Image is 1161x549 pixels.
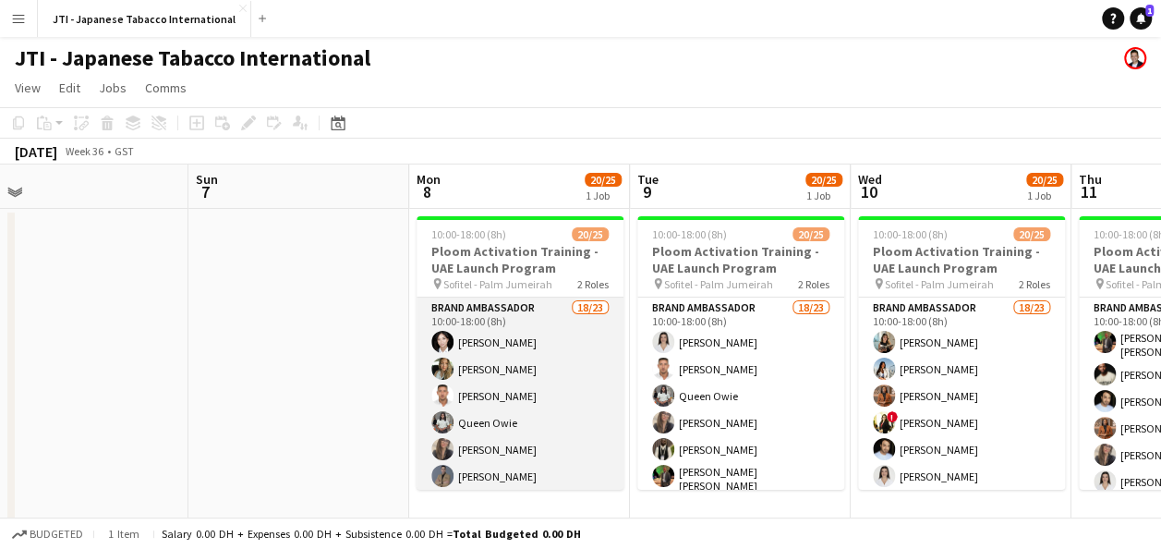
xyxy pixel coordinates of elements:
[585,173,622,187] span: 20/25
[887,411,898,422] span: !
[858,171,882,188] span: Wed
[572,227,609,241] span: 20/25
[417,171,441,188] span: Mon
[417,243,623,276] h3: Ploom Activation Training - UAE Launch Program
[637,171,659,188] span: Tue
[637,216,844,490] app-job-card: 10:00-18:00 (8h)20/25Ploom Activation Training - UAE Launch Program Sofitel - Palm Jumeirah2 Role...
[417,216,623,490] app-job-card: 10:00-18:00 (8h)20/25Ploom Activation Training - UAE Launch Program Sofitel - Palm Jumeirah2 Role...
[1027,189,1062,202] div: 1 Job
[1019,277,1050,291] span: 2 Roles
[805,173,842,187] span: 20/25
[1076,181,1102,202] span: 11
[115,144,134,158] div: GST
[1124,47,1146,69] app-user-avatar: munjaal choksi
[9,524,86,544] button: Budgeted
[52,76,88,100] a: Edit
[15,79,41,96] span: View
[15,142,57,161] div: [DATE]
[138,76,194,100] a: Comms
[443,277,552,291] span: Sofitel - Palm Jumeirah
[885,277,994,291] span: Sofitel - Palm Jumeirah
[7,76,48,100] a: View
[1026,173,1063,187] span: 20/25
[162,527,581,541] div: Salary 0.00 DH + Expenses 0.00 DH + Subsistence 0.00 DH =
[1079,171,1102,188] span: Thu
[61,144,107,158] span: Week 36
[586,189,621,202] div: 1 Job
[873,227,948,241] span: 10:00-18:00 (8h)
[99,79,127,96] span: Jobs
[30,528,83,541] span: Budgeted
[1145,5,1154,17] span: 1
[806,189,841,202] div: 1 Job
[664,277,773,291] span: Sofitel - Palm Jumeirah
[59,79,80,96] span: Edit
[855,181,882,202] span: 10
[1130,7,1152,30] a: 1
[637,243,844,276] h3: Ploom Activation Training - UAE Launch Program
[102,527,146,541] span: 1 item
[91,76,134,100] a: Jobs
[38,1,251,37] button: JTI - Japanese Tabacco International
[792,227,829,241] span: 20/25
[414,181,441,202] span: 8
[635,181,659,202] span: 9
[15,44,370,72] h1: JTI - Japanese Tabacco International
[1013,227,1050,241] span: 20/25
[193,181,218,202] span: 7
[858,243,1065,276] h3: Ploom Activation Training - UAE Launch Program
[453,527,581,541] span: Total Budgeted 0.00 DH
[858,216,1065,490] app-job-card: 10:00-18:00 (8h)20/25Ploom Activation Training - UAE Launch Program Sofitel - Palm Jumeirah2 Role...
[577,277,609,291] span: 2 Roles
[798,277,829,291] span: 2 Roles
[431,227,506,241] span: 10:00-18:00 (8h)
[652,227,727,241] span: 10:00-18:00 (8h)
[196,171,218,188] span: Sun
[145,79,187,96] span: Comms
